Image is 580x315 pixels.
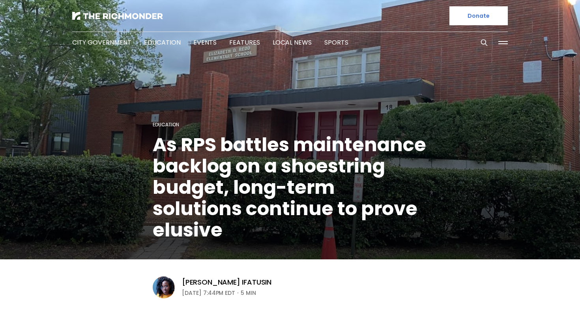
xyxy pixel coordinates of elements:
img: The Richmonder [72,12,163,20]
img: Victoria A. Ifatusin [153,276,175,298]
a: Features [229,38,260,47]
h1: As RPS battles maintenance backlog on a shoestring budget, long-term solutions continue to prove ... [153,134,427,241]
button: Search this site [478,37,490,49]
a: Events [193,38,217,47]
a: Education [144,38,181,47]
a: Education [153,121,179,128]
a: Sports [324,38,348,47]
a: Donate [449,6,508,25]
iframe: portal-trigger [509,276,580,315]
a: [PERSON_NAME] Ifatusin [182,277,271,287]
time: [DATE] 7:44PM EDT [182,288,235,298]
a: Local News [273,38,312,47]
a: City Government [72,38,131,47]
span: 5 min [241,288,256,298]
